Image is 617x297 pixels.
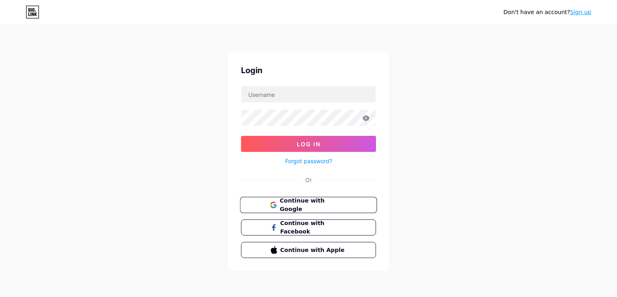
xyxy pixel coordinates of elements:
[241,86,376,102] input: Username
[241,242,376,258] button: Continue with Apple
[297,141,321,147] span: Log In
[240,197,377,213] button: Continue with Google
[280,219,347,236] span: Continue with Facebook
[503,8,591,16] div: Don't have an account?
[241,219,376,236] button: Continue with Facebook
[241,197,376,213] a: Continue with Google
[280,197,347,214] span: Continue with Google
[241,136,376,152] button: Log In
[241,64,376,76] div: Login
[280,246,347,254] span: Continue with Apple
[570,9,591,15] a: Sign up
[305,176,312,184] div: Or
[285,157,332,165] a: Forgot password?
